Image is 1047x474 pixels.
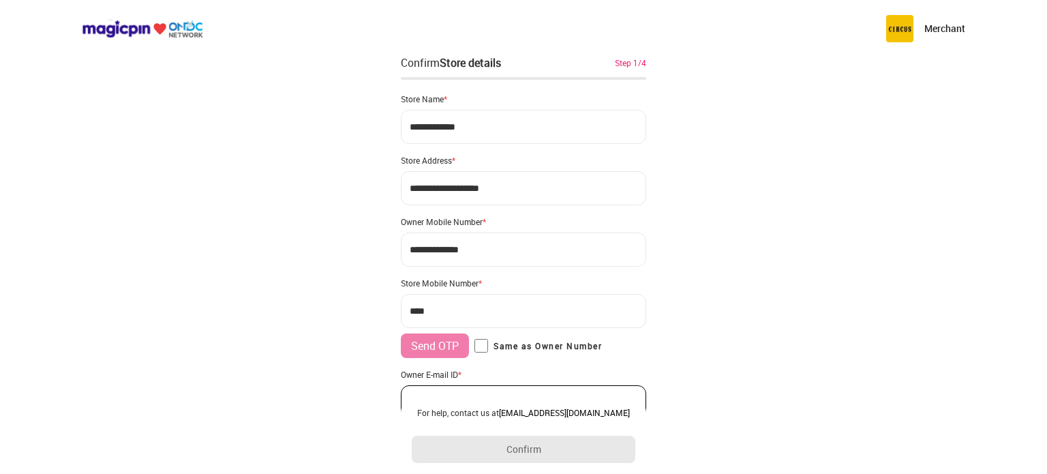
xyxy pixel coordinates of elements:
div: Store Mobile Number [401,278,646,288]
div: Owner Mobile Number [401,216,646,227]
div: For help, contact us at [412,407,635,418]
div: Store details [440,55,501,70]
div: Store Name [401,93,646,104]
label: Same as Owner Number [474,339,602,353]
p: Merchant [924,22,965,35]
img: ondc-logo-new-small.8a59708e.svg [82,20,203,38]
img: circus.b677b59b.png [886,15,913,42]
input: Same as Owner Number [474,339,488,353]
div: Owner E-mail ID [401,369,646,380]
div: Step 1/4 [615,57,646,69]
div: Confirm [401,55,501,71]
button: Confirm [412,436,635,463]
a: [EMAIL_ADDRESS][DOMAIN_NAME] [499,407,630,418]
div: Store Address [401,155,646,166]
button: Send OTP [401,334,469,358]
